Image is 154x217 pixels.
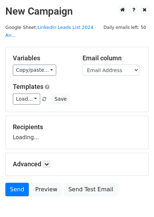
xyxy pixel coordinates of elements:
a: Send [5,183,29,196]
div: Loading... [13,123,141,142]
h5: Variables [13,54,72,62]
a: Load... [13,94,40,105]
a: Linkedin Leads List 2024 An... [5,25,94,38]
a: Templates [13,83,43,90]
h5: Advanced [13,160,141,168]
small: Google Sheet: [5,25,94,38]
span: Daily emails left: 50 [101,24,149,31]
a: Send Test Email [64,183,118,196]
h2: New Campaign [5,5,149,17]
a: Preview [31,183,62,196]
h5: Email column [83,54,142,62]
button: Save [51,94,70,105]
a: Daily emails left: 50 [101,25,149,30]
a: Copy/paste... [13,65,56,76]
h5: Recipients [13,123,141,131]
